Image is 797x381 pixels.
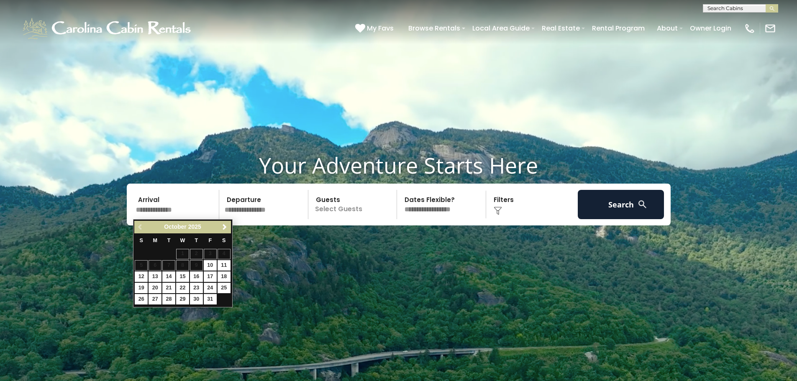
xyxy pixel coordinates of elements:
a: 25 [218,283,231,293]
img: White-1-1-2.png [21,16,195,41]
p: Select Guests [311,190,397,219]
a: 18 [218,271,231,282]
span: My Favs [367,23,394,33]
a: 13 [149,271,161,282]
a: 29 [176,294,189,304]
a: 20 [149,283,161,293]
a: 21 [162,283,175,293]
span: Sunday [140,238,143,243]
a: Rental Program [588,21,649,36]
a: Browse Rentals [404,21,464,36]
img: phone-regular-white.png [744,23,756,34]
a: Real Estate [538,21,584,36]
button: Search [578,190,664,219]
span: Friday [208,238,212,243]
a: 30 [190,294,203,304]
a: 15 [176,271,189,282]
span: Thursday [195,238,198,243]
span: Tuesday [167,238,171,243]
a: 22 [176,283,189,293]
a: 24 [204,283,217,293]
a: 11 [218,260,231,271]
a: 19 [135,283,148,293]
h1: Your Adventure Starts Here [6,152,791,178]
a: 17 [204,271,217,282]
a: My Favs [355,23,396,34]
a: Local Area Guide [468,21,534,36]
a: 14 [162,271,175,282]
span: Wednesday [180,238,185,243]
img: filter--v1.png [494,207,502,215]
a: Owner Login [686,21,735,36]
span: Saturday [222,238,226,243]
img: mail-regular-white.png [764,23,776,34]
a: 31 [204,294,217,304]
a: 28 [162,294,175,304]
span: 2025 [188,223,201,230]
a: 26 [135,294,148,304]
img: search-regular-white.png [637,199,648,210]
span: Monday [153,238,157,243]
a: 12 [135,271,148,282]
a: 16 [190,271,203,282]
a: Next [220,222,230,233]
a: 10 [204,260,217,271]
a: About [653,21,682,36]
a: 23 [190,283,203,293]
span: October [164,223,187,230]
span: Next [221,224,228,230]
a: 27 [149,294,161,304]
